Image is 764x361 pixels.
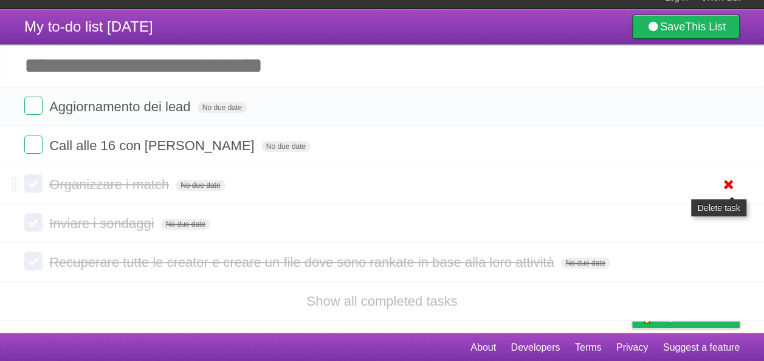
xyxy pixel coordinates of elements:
a: Terms [575,336,602,359]
span: No due date [161,219,210,230]
span: No due date [176,180,225,191]
span: My to-do list [DATE] [24,18,153,35]
span: Organizzare i match [49,177,172,192]
a: SaveThis List [632,15,740,39]
span: Call alle 16 con [PERSON_NAME] [49,138,257,153]
b: This List [685,21,726,33]
span: No due date [198,102,247,113]
span: Aggiornamento dei lead [49,99,193,114]
span: No due date [561,258,610,269]
label: Done [24,213,43,232]
label: Done [24,97,43,115]
a: Privacy [616,336,648,359]
a: About [470,336,496,359]
span: Inviare i sondaggi [49,216,157,231]
a: Suggest a feature [663,336,740,359]
a: Show all completed tasks [306,294,457,309]
span: Buy me a coffee [658,306,734,328]
label: Done [24,252,43,270]
span: Recuperare tutte le creator e creare un file dove sono rankate in base alla loro attività [49,255,557,270]
label: Done [24,174,43,193]
a: Developers [511,336,560,359]
span: No due date [261,141,311,152]
label: Done [24,136,43,154]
